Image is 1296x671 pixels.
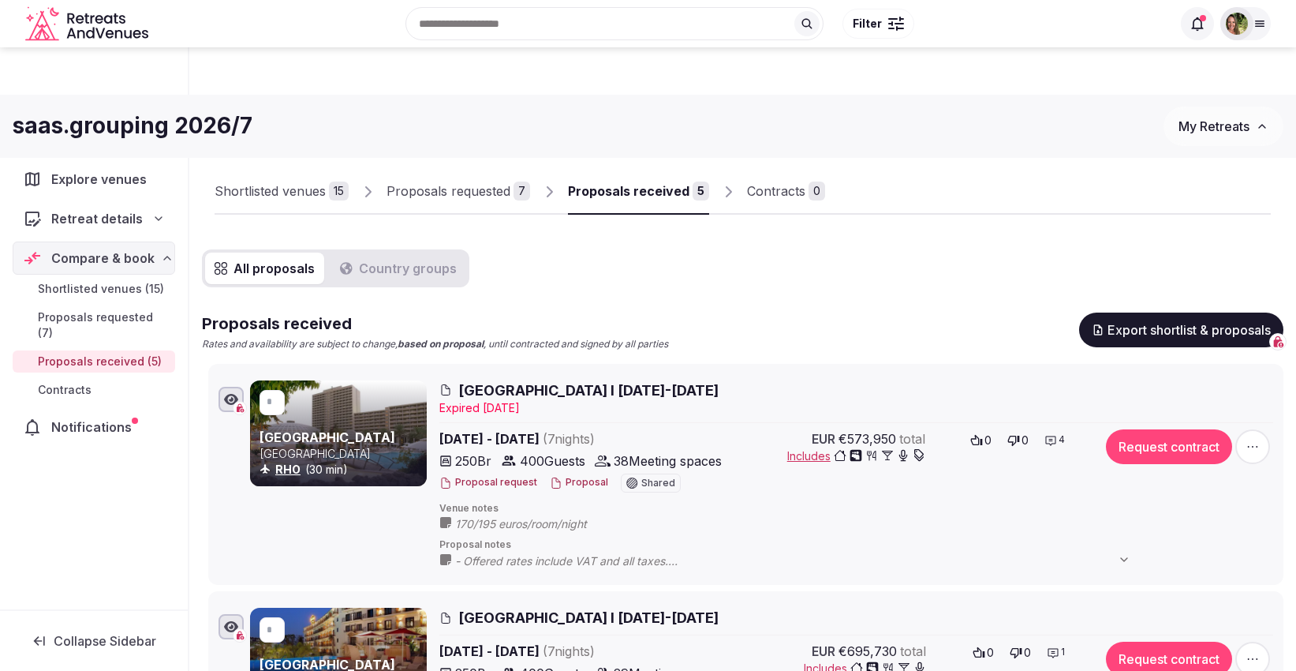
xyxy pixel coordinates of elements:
div: Expire d [DATE] [439,400,1273,416]
button: Request contract [1106,429,1232,464]
a: Notifications [13,410,175,444]
span: total [899,429,925,448]
span: [GEOGRAPHIC_DATA] I [DATE]-[DATE] [458,608,719,628]
a: Proposals requested (7) [13,306,175,344]
a: Proposals received5 [568,169,709,215]
span: [DATE] - [DATE] [439,642,722,661]
span: 0 [1024,645,1031,661]
div: Shortlisted venues [215,182,326,201]
h2: Proposals received [202,313,668,335]
span: [GEOGRAPHIC_DATA] I [DATE]-[DATE] [458,380,719,400]
button: 0 [1003,429,1033,452]
div: 0 [809,182,825,201]
span: 0 [987,645,994,661]
span: EUR [812,642,835,661]
button: Collapse Sidebar [13,624,175,658]
span: Proposals received (5) [38,354,162,369]
span: total [900,642,926,661]
a: Visit the homepage [25,6,151,42]
a: Explore venues [13,163,175,196]
span: 250 Br [455,452,491,470]
button: Country groups [331,253,466,284]
button: Includes [787,448,925,464]
button: Proposal [550,476,608,489]
a: Contracts [13,379,175,401]
span: 38 Meeting spaces [614,452,722,470]
span: Notifications [51,418,138,437]
span: - Offered rates include VAT and all taxes. - Meeting and breakout rooms: During set up and disman... [455,553,1146,569]
span: ( 7 night s ) [543,643,595,659]
strong: based on proposal [398,338,484,350]
span: ( 7 night s ) [543,431,595,447]
a: RHO [275,463,301,476]
div: 5 [693,182,709,201]
button: My Retreats [1163,107,1283,146]
h1: saas.grouping 2026/7 [13,111,252,141]
a: [GEOGRAPHIC_DATA] [260,429,395,445]
span: Retreat details [51,209,143,228]
div: 7 [514,182,530,201]
span: Explore venues [51,170,153,189]
p: Rates and availability are subject to change, , until contracted and signed by all parties [202,338,668,351]
div: Proposals requested [387,182,510,201]
span: 0 [1021,433,1029,448]
span: [DATE] - [DATE] [439,429,722,448]
div: 15 [329,182,349,201]
span: Contracts [38,382,92,398]
span: 170/195 euros/room/night [455,516,618,532]
span: €695,730 [838,642,897,661]
span: Shortlisted venues (15) [38,281,164,297]
span: 400 Guests [520,452,585,470]
button: 0 [968,642,999,664]
a: Proposals received (5) [13,350,175,373]
button: 0 [965,429,996,452]
span: My Retreats [1178,118,1249,134]
span: Filter [853,16,882,32]
button: 1 [1042,642,1070,664]
span: Shared [641,478,675,488]
div: Contracts [747,182,805,201]
span: 1 [1061,646,1065,659]
a: Contracts0 [747,169,825,215]
button: 0 [1005,642,1036,664]
div: (30 min) [260,462,424,478]
span: 0 [984,433,992,448]
span: EUR [812,429,835,448]
span: Proposal notes [439,538,1273,552]
span: Compare & book [51,249,155,268]
button: 4 [1040,429,1070,452]
button: Proposal request [439,476,537,489]
div: Proposals received [568,182,689,201]
img: Shay Tippie [1226,13,1248,35]
a: Proposals requested7 [387,169,530,215]
button: Export shortlist & proposals [1079,313,1283,347]
span: 4 [1059,433,1065,447]
span: €573,950 [838,429,896,448]
button: All proposals [205,253,324,284]
a: Shortlisted venues15 [215,169,349,215]
span: Venue notes [439,502,1273,515]
p: [GEOGRAPHIC_DATA] [260,446,424,462]
span: Proposals requested (7) [38,309,169,341]
a: Shortlisted venues (15) [13,278,175,300]
button: Filter [842,9,914,39]
span: Collapse Sidebar [54,633,156,649]
svg: Retreats and Venues company logo [25,6,151,42]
